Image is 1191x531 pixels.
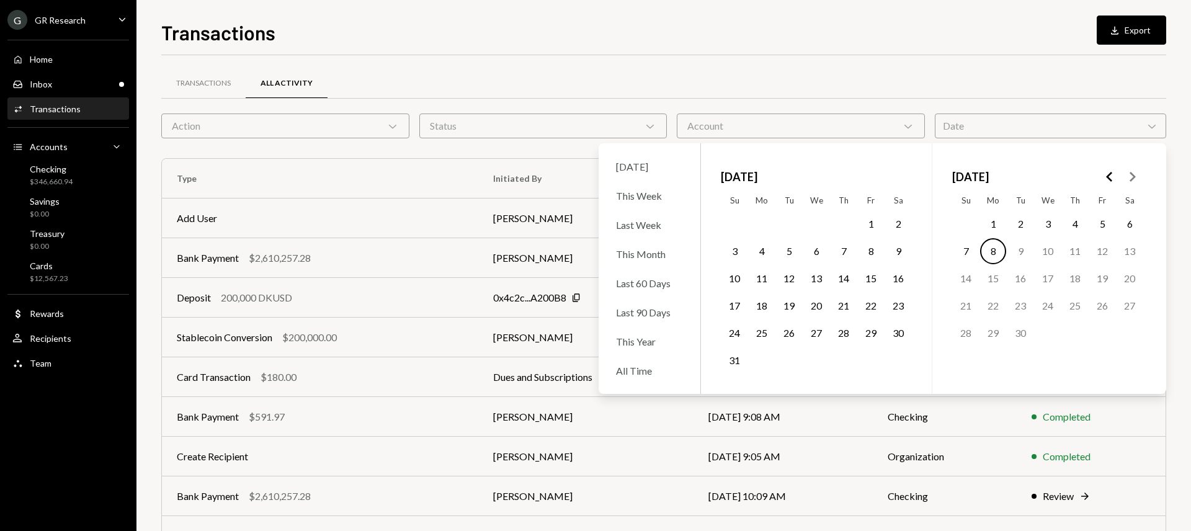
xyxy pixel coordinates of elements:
[721,293,747,319] button: Sunday, August 17th, 2025
[721,347,747,373] button: Sunday, August 31st, 2025
[952,163,989,190] span: [DATE]
[30,54,53,65] div: Home
[478,318,694,357] td: [PERSON_NAME]
[249,251,311,265] div: $2,610,257.28
[7,327,129,349] a: Recipients
[7,160,129,190] a: Checking$346,660.94
[7,97,129,120] a: Transactions
[1121,166,1143,188] button: Go to the Next Month
[776,238,802,264] button: Tuesday, August 5th, 2025
[776,293,802,319] button: Tuesday, August 19th, 2025
[177,409,239,424] div: Bank Payment
[935,114,1166,138] div: Date
[1007,320,1033,346] button: Tuesday, September 30th, 2025
[177,330,272,345] div: Stablecoin Conversion
[30,209,60,220] div: $0.00
[7,192,129,222] a: Savings$0.00
[1089,190,1116,210] th: Friday
[721,190,912,374] table: August 2025
[803,190,830,210] th: Wednesday
[7,10,27,30] div: G
[1099,166,1121,188] button: Go to the Previous Month
[478,199,694,238] td: [PERSON_NAME]
[1043,449,1091,464] div: Completed
[694,476,873,516] td: [DATE] 10:09 AM
[831,320,857,346] button: Thursday, August 28th, 2025
[609,182,690,209] div: This Week
[1062,265,1088,292] button: Thursday, September 18th, 2025
[721,320,747,346] button: Sunday, August 24th, 2025
[30,177,73,187] div: $346,660.94
[953,320,979,346] button: Sunday, September 28th, 2025
[831,265,857,292] button: Thursday, August 14th, 2025
[721,163,757,190] span: [DATE]
[749,320,775,346] button: Monday, August 25th, 2025
[1062,293,1088,319] button: Thursday, September 25th, 2025
[478,357,694,397] td: Dues and Subscriptions
[885,238,911,264] button: Saturday, August 9th, 2025
[609,153,690,180] div: [DATE]
[30,141,68,152] div: Accounts
[1035,293,1061,319] button: Wednesday, September 24th, 2025
[1062,211,1088,237] button: Thursday, September 4th, 2025
[7,302,129,324] a: Rewards
[1007,190,1034,210] th: Tuesday
[478,476,694,516] td: [PERSON_NAME]
[1034,190,1061,210] th: Wednesday
[609,328,690,355] div: This Year
[1061,190,1089,210] th: Thursday
[1007,238,1033,264] button: Tuesday, September 9th, 2025
[161,68,246,99] a: Transactions
[953,265,979,292] button: Sunday, September 14th, 2025
[677,114,925,138] div: Account
[980,293,1006,319] button: Monday, September 22nd, 2025
[221,290,292,305] div: 200,000 DKUSD
[7,73,129,95] a: Inbox
[776,265,802,292] button: Tuesday, August 12th, 2025
[30,164,73,174] div: Checking
[7,225,129,254] a: Treasury$0.00
[776,320,802,346] button: Tuesday, August 26th, 2025
[261,78,313,89] div: All Activity
[30,358,51,368] div: Team
[1117,211,1143,237] button: Saturday, September 6th, 2025
[858,238,884,264] button: Friday, August 8th, 2025
[803,293,829,319] button: Wednesday, August 20th, 2025
[176,78,231,89] div: Transactions
[980,211,1006,237] button: Monday, September 1st, 2025
[1043,409,1091,424] div: Completed
[803,238,829,264] button: Wednesday, August 6th, 2025
[1089,238,1115,264] button: Friday, September 12th, 2025
[885,265,911,292] button: Saturday, August 16th, 2025
[1035,211,1061,237] button: Wednesday, September 3rd, 2025
[161,114,409,138] div: Action
[478,437,694,476] td: [PERSON_NAME]
[30,241,65,252] div: $0.00
[30,274,68,284] div: $12,567.23
[609,357,690,384] div: All Time
[1117,265,1143,292] button: Saturday, September 20th, 2025
[749,238,775,264] button: Monday, August 4th, 2025
[177,251,239,265] div: Bank Payment
[1117,293,1143,319] button: Saturday, September 27th, 2025
[261,370,297,385] div: $180.00
[721,238,747,264] button: Sunday, August 3rd, 2025
[609,241,690,267] div: This Month
[249,409,285,424] div: $591.97
[1007,265,1033,292] button: Tuesday, September 16th, 2025
[1097,16,1166,45] button: Export
[803,320,829,346] button: Wednesday, August 27th, 2025
[1116,190,1143,210] th: Saturday
[7,48,129,70] a: Home
[885,190,912,210] th: Saturday
[478,159,694,199] th: Initiated By
[30,333,71,344] div: Recipients
[953,238,979,264] button: Sunday, September 7th, 2025
[721,190,748,210] th: Sunday
[858,293,884,319] button: Friday, August 22nd, 2025
[493,290,566,305] div: 0x4c2c...A200B8
[419,114,667,138] div: Status
[609,299,690,326] div: Last 90 Days
[858,211,884,237] button: Friday, August 1st, 2025
[35,15,86,25] div: GR Research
